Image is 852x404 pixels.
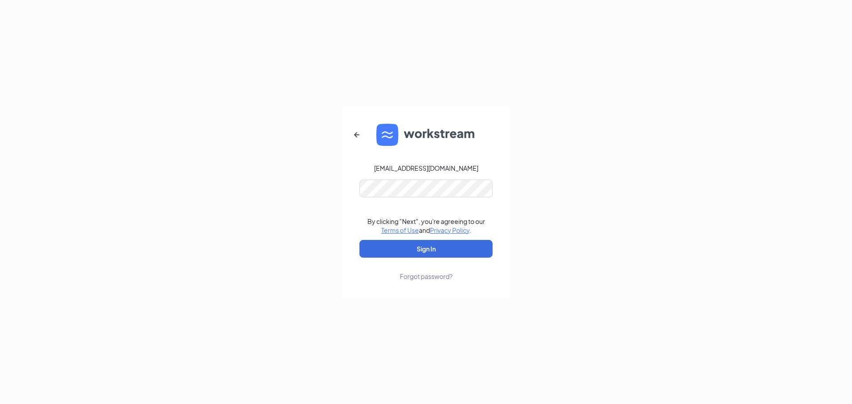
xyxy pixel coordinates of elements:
[346,124,367,145] button: ArrowLeftNew
[400,258,453,281] a: Forgot password?
[367,217,485,235] div: By clicking "Next", you're agreeing to our and .
[351,129,362,140] svg: ArrowLeftNew
[381,226,419,234] a: Terms of Use
[359,240,493,258] button: Sign In
[376,124,476,146] img: WS logo and Workstream text
[374,164,478,173] div: [EMAIL_ADDRESS][DOMAIN_NAME]
[430,226,469,234] a: Privacy Policy
[400,272,453,281] div: Forgot password?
